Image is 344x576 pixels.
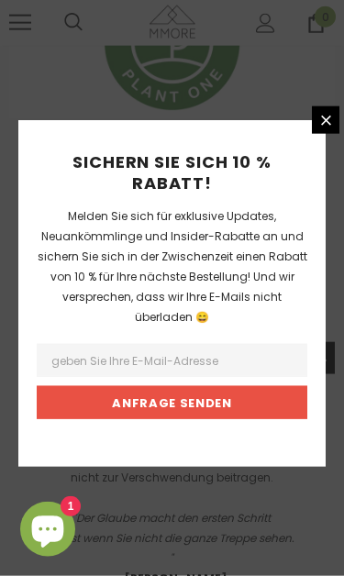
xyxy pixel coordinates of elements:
span: Melden Sie sich für exklusive Updates, Neuankömmlinge und Insider-Rabatte an und sichern Sie sich... [38,208,307,325]
input: Anfrage senden [37,386,307,419]
a: Menu [312,106,339,134]
inbox-online-store-chat: Shopify online store chat [15,502,81,561]
span: Sichern Sie sich 10 % Rabatt! [72,150,272,194]
input: Email Address [37,344,307,377]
